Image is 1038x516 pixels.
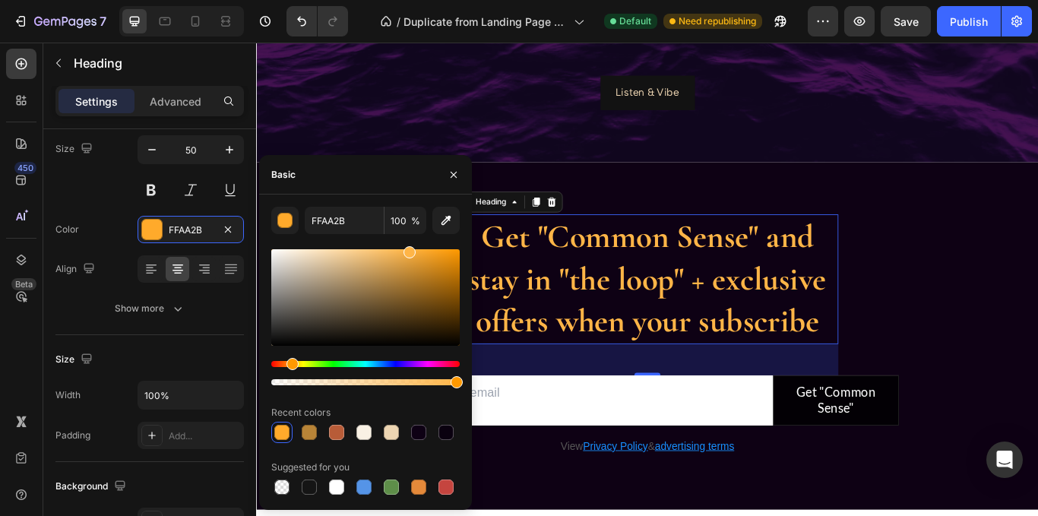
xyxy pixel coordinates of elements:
[986,442,1023,478] div: Open Intercom Messenger
[397,14,400,30] span: /
[881,6,931,36] button: Save
[169,429,240,443] div: Add...
[271,461,350,474] div: Suggested for you
[6,6,113,36] button: 7
[150,93,201,109] p: Advanced
[74,54,238,72] p: Heading
[256,43,1038,516] iframe: Design area
[55,139,96,160] div: Size
[55,350,96,370] div: Size
[55,259,98,280] div: Align
[403,14,568,30] span: Duplicate from Landing Page - [DATE] 14:10:19
[464,464,557,477] a: advertising terms
[271,406,331,419] div: Recent colors
[679,14,756,28] span: Need republishing
[55,429,90,442] div: Padding
[11,278,36,290] div: Beta
[236,202,677,350] p: Get "Common Sense" and stay in "the loop" + exclusive offers when your subscribe
[615,399,737,436] div: Get "Common Sense"
[419,48,493,70] p: Listen & Vibe
[75,93,118,109] p: Settings
[950,14,988,30] div: Publish
[253,179,295,193] div: Heading
[271,361,460,367] div: Hue
[55,295,244,322] button: Show more
[305,207,384,234] input: Eg: FFFFFF
[115,301,185,316] div: Show more
[619,14,651,28] span: Default
[100,12,106,30] p: 7
[271,168,296,182] div: Basic
[55,476,129,497] div: Background
[163,388,603,430] input: Enter your email
[411,214,420,228] span: %
[138,381,243,409] input: Auto
[55,388,81,402] div: Width
[13,461,899,483] p: View &
[169,223,213,237] div: FFAA2B
[937,6,1001,36] button: Publish
[234,201,679,352] h2: Rich Text Editor. Editing area: main
[603,388,749,447] button: Get "Common Sense"
[381,464,457,477] a: Privacy Policy
[14,162,36,174] div: 450
[894,15,919,28] span: Save
[286,6,348,36] div: Undo/Redo
[55,223,79,236] div: Color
